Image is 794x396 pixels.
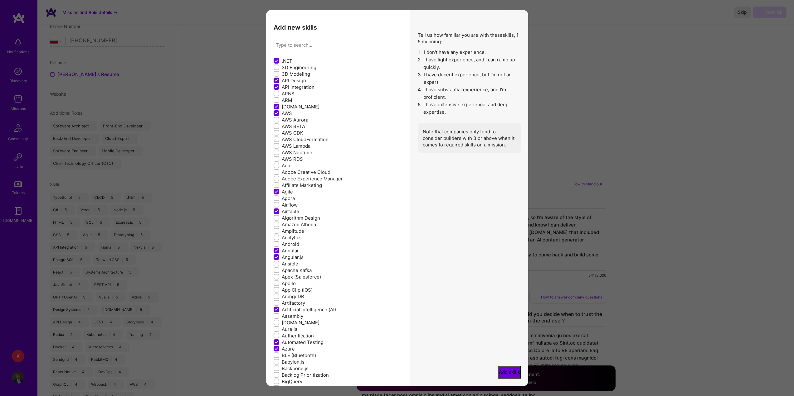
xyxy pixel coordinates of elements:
span: 2 [418,56,421,71]
div: Apollo [274,280,403,287]
div: Backbone.js [274,365,403,372]
div: AWS Aurora [274,117,403,123]
div: Ada [274,162,403,169]
div: .NET [274,58,403,64]
span: 3 [418,71,421,86]
div: App Clip (iOS) [274,287,403,293]
div: 3D Modeling [274,71,403,77]
div: AWS Neptune [274,149,403,156]
div: Android [274,241,403,247]
div: Analytics [274,234,403,241]
span: 1 [418,49,421,56]
div: modal [266,10,528,386]
div: [DOMAIN_NAME] [274,103,403,110]
h3: Add new skills [274,24,403,31]
div: ArangoDB [274,293,403,300]
div: [DOMAIN_NAME] [274,319,403,326]
div: Note that companies only tend to consider builders with 3 or above when it comes to required skil... [418,123,521,153]
div: Algorithm Design [274,215,403,221]
div: Tell us how familiar you are with these skills , 1-5 meaning: [418,32,521,153]
div: Adobe Experience Manager [274,175,403,182]
div: Babylon.js [274,359,403,365]
div: Airtable [274,208,403,215]
div: Backlog Prioritization [274,372,403,378]
div: Affiliate Marketing [274,182,403,188]
div: AWS BETA [274,123,403,130]
div: Ansible [274,260,403,267]
div: BigQuery [274,378,403,385]
span: 4 [418,86,421,101]
li: I have decent experience, but I'm not an expert. [418,71,521,86]
div: Azure [274,346,403,352]
div: Artifactory [274,300,403,306]
div: APNS [274,90,403,97]
div: Aurelia [274,326,403,332]
div: AWS Lambda [274,143,403,149]
div: 3D Engineering [274,64,403,71]
div: Apache Kafka [274,267,403,274]
div: Artificial Intelligence (AI) [274,306,403,313]
div: AWS [274,110,403,117]
div: Amazon Athena [274,221,403,228]
div: AWS CDK [274,130,403,136]
div: Agora [274,195,403,202]
div: Assembly [274,313,403,319]
button: Add skills [498,366,521,379]
div: Adobe Creative Cloud [274,169,403,175]
i: icon Chevron [274,53,277,56]
div: API Design [274,77,403,84]
div: Type to search... [276,41,312,48]
div: BLE (Bluetooth) [274,352,403,359]
div: Airflow [274,202,403,208]
div: API Integration [274,84,403,90]
div: Amplitude [274,228,403,234]
div: ARM [274,97,403,103]
div: Angular [274,247,403,254]
div: Angular.js [274,254,403,260]
div: Agile [274,188,403,195]
div: AWS RDS [274,156,403,162]
span: 5 [418,101,421,116]
div: Authentication [274,332,403,339]
div: Apex (Salesforce) [274,274,403,280]
li: I have substantial experience, and I’m proficient. [418,86,521,101]
li: I have light experience, and I can ramp up quickly. [418,56,521,71]
div: Automated Testing [274,339,403,346]
li: I have extensive experience, and deep expertise. [418,101,521,116]
li: I don't have any experience. [418,49,521,56]
div: AWS CloudFormation [274,136,403,143]
i: icon Close [518,19,521,22]
div: Blockchain / Crypto [274,385,403,391]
